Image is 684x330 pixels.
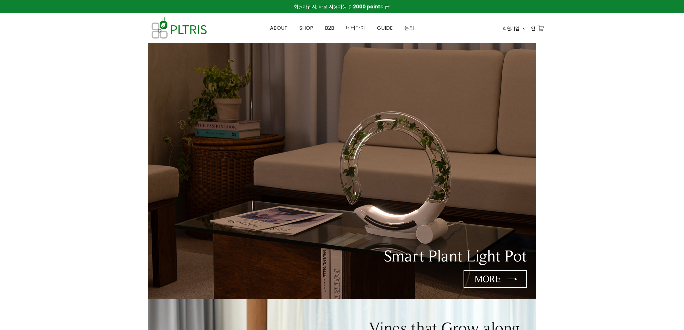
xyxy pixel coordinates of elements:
a: 로그인 [523,25,535,32]
span: 문의 [404,24,414,32]
a: ABOUT [264,14,294,43]
strong: 2000 point [353,3,380,10]
span: ABOUT [270,24,288,32]
span: 네버다이 [346,24,365,32]
a: B2B [319,14,340,43]
a: 회원가입 [503,25,519,32]
a: 문의 [399,14,420,43]
span: GUIDE [377,24,393,32]
a: 네버다이 [340,14,371,43]
a: GUIDE [371,14,399,43]
span: SHOP [299,24,313,32]
span: B2B [325,24,334,32]
span: 회원가입시, 바로 사용가능 한 지급! [294,3,390,10]
a: SHOP [294,14,319,43]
